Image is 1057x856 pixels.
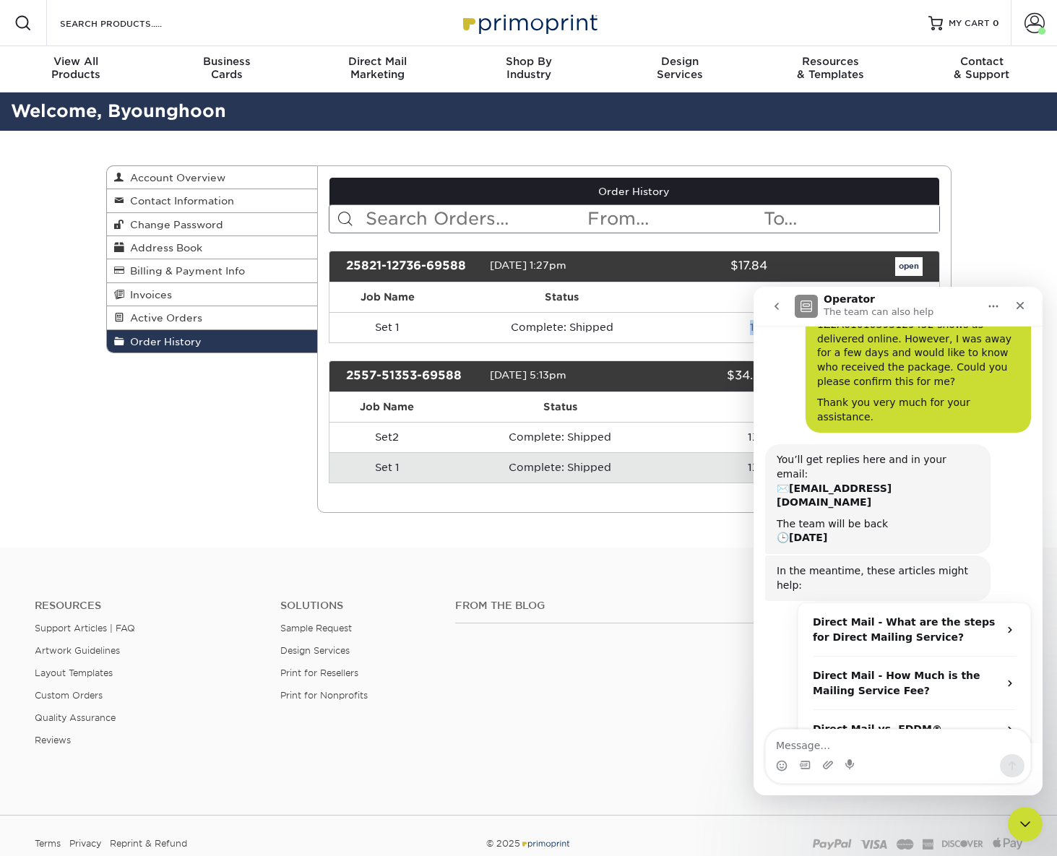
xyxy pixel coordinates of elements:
[124,336,202,347] span: Order History
[329,452,445,483] td: Set 1
[124,195,234,207] span: Contact Information
[124,265,245,277] span: Billing & Payment Info
[329,282,446,312] th: Job Name
[280,623,352,634] a: Sample Request
[46,472,57,484] button: Gif picker
[151,46,302,92] a: BusinessCards
[35,623,135,634] a: Support Articles | FAQ
[895,257,923,276] a: open
[446,282,678,312] th: Status
[110,833,187,855] a: Reprint & Refund
[604,55,755,81] div: Services
[329,312,446,342] td: Set 1
[45,370,277,423] div: Direct Mail - How Much is the Mailing Service Fee?
[906,46,1057,92] a: Contact& Support
[12,157,237,267] div: You’ll get replies here and in your email:✉️[EMAIL_ADDRESS][DOMAIN_NAME]The team will be back🕒[DATE]
[335,257,490,276] div: 25821-12736-69588
[624,257,778,276] div: $17.84
[676,422,939,452] td: 1Z2A61010397405337
[23,166,225,222] div: You’ll get replies here and in your email: ✉️
[35,712,116,723] a: Quality Assurance
[455,600,759,612] h4: From the Blog
[92,472,103,484] button: Start recording
[490,259,566,271] span: [DATE] 1:27pm
[23,196,138,222] b: [EMAIL_ADDRESS][DOMAIN_NAME]
[624,367,778,386] div: $34.32
[124,172,225,183] span: Account Overview
[12,316,277,515] div: Operator says…
[246,467,271,490] button: Send a message…
[35,735,71,745] a: Reviews
[755,55,906,68] span: Resources
[69,472,80,484] button: Upload attachment
[446,312,678,342] td: Complete: Shipped
[993,18,999,28] span: 0
[124,242,202,254] span: Address Book
[107,330,318,353] a: Order History
[329,422,445,452] td: Set2
[59,329,241,356] strong: Direct Mail - What are the steps for Direct Mailing Service?
[750,321,867,333] a: 1Z2A61010395129452
[107,213,318,236] a: Change Password
[329,392,445,422] th: Job Name
[107,283,318,306] a: Invoices
[1008,807,1043,842] iframe: Intercom live chat
[302,55,453,81] div: Marketing
[906,55,1057,81] div: & Support
[762,205,939,233] input: To...
[45,423,277,462] div: Direct Mail vs. EDDM®
[35,645,120,656] a: Artwork Guidelines
[45,316,277,370] div: Direct Mail - What are the steps for Direct Mailing Service?
[59,436,189,448] strong: Direct Mail vs. EDDM®
[280,667,358,678] a: Print for Resellers
[755,46,906,92] a: Resources& Templates
[676,392,939,422] th: Tracking #
[124,219,223,230] span: Change Password
[604,55,755,68] span: Design
[754,287,1043,795] iframe: Intercom live chat
[280,600,434,612] h4: Solutions
[604,46,755,92] a: DesignServices
[364,205,586,233] input: Search Orders...
[453,46,604,92] a: Shop ByIndustry
[445,452,676,483] td: Complete: Shipped
[949,17,990,30] span: MY CART
[520,838,571,849] img: Primoprint
[302,55,453,68] span: Direct Mail
[490,369,566,381] span: [DATE] 5:13pm
[335,367,490,386] div: 2557-51353-69588
[22,473,34,485] button: Emoji picker
[59,383,227,410] strong: Direct Mail - How Much is the Mailing Service Fee?
[124,312,202,324] span: Active Orders
[124,289,172,301] span: Invoices
[445,392,676,422] th: Status
[107,259,318,282] a: Billing & Payment Info
[64,17,266,103] div: Tracking number 1Z2A61010395129452 shows as delivered online. However, I was away for a few days ...
[280,645,350,656] a: Design Services
[586,205,762,233] input: From...
[35,690,103,701] a: Custom Orders
[755,55,906,81] div: & Templates
[107,189,318,212] a: Contact Information
[107,236,318,259] a: Address Book
[12,269,277,316] div: Operator says…
[12,443,277,467] textarea: Message…
[64,109,266,137] div: Thank you very much for your assistance.
[329,178,939,205] a: Order History
[457,7,601,38] img: Primoprint
[906,55,1057,68] span: Contact
[35,245,74,256] b: [DATE]
[23,230,225,259] div: The team will be back 🕒
[453,55,604,68] span: Shop By
[445,422,676,452] td: Complete: Shipped
[280,690,368,701] a: Print for Nonprofits
[453,55,604,81] div: Industry
[151,55,302,68] span: Business
[59,14,199,32] input: SEARCH PRODUCTS.....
